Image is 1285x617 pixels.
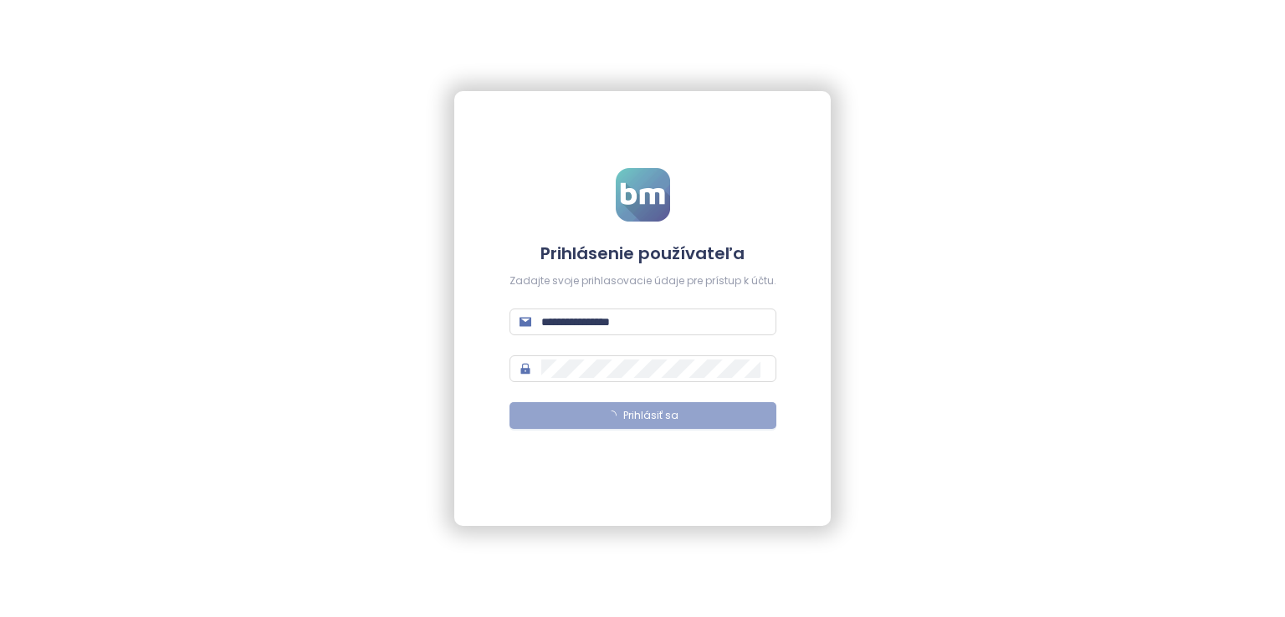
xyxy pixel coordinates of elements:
span: Prihlásiť sa [623,408,678,424]
button: Prihlásiť sa [509,402,776,429]
span: lock [520,363,531,375]
div: Zadajte svoje prihlasovacie údaje pre prístup k účtu. [509,273,776,289]
h4: Prihlásenie používateľa [509,242,776,265]
span: loading [606,410,617,421]
span: mail [520,316,531,328]
img: logo [616,168,670,222]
